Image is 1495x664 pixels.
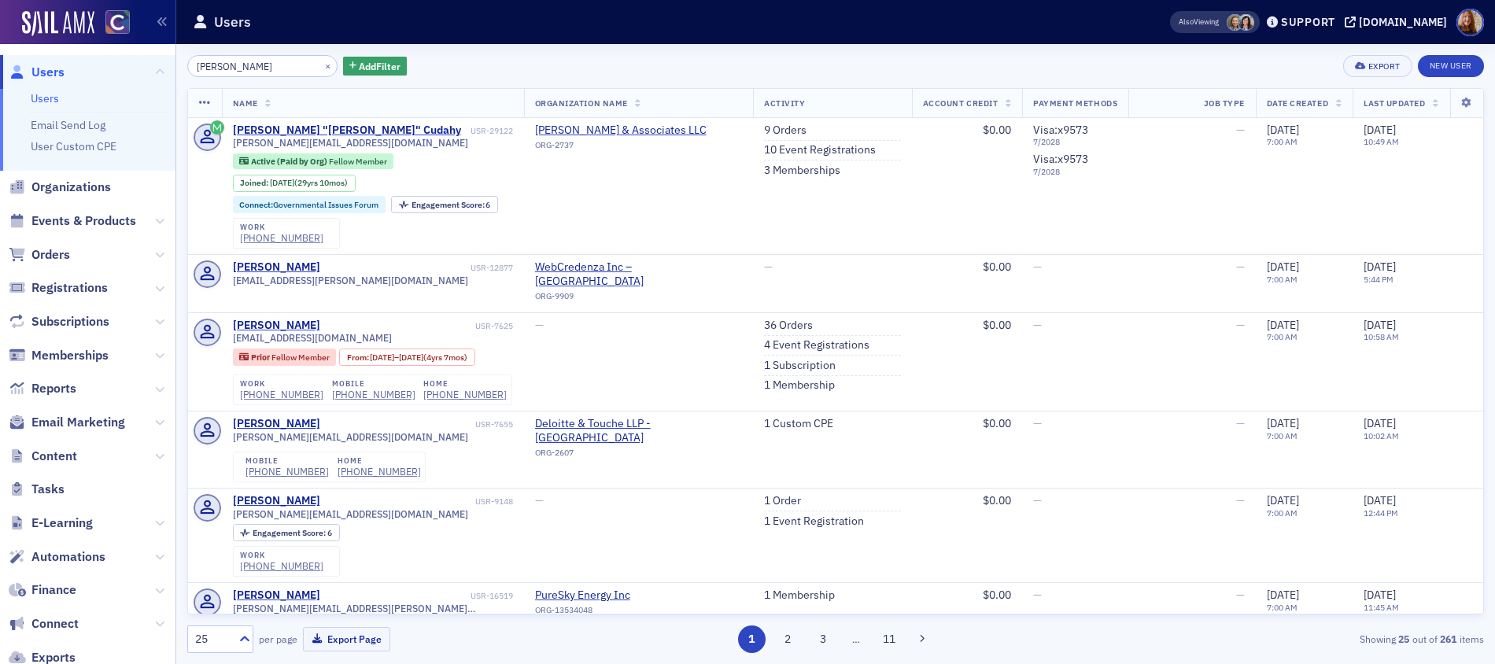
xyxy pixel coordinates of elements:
[1238,14,1254,31] span: Stacy Svendsen
[1267,331,1298,342] time: 7:00 AM
[764,124,807,138] a: 9 Orders
[239,156,386,166] a: Active (Paid by Org) Fellow Member
[1267,98,1328,109] span: Date Created
[1236,260,1245,274] span: —
[463,126,513,136] div: USR-29122
[240,223,323,232] div: work
[1267,588,1299,602] span: [DATE]
[31,481,65,498] span: Tasks
[1364,416,1396,430] span: [DATE]
[251,156,329,167] span: Active (Paid by Org)
[1236,416,1245,430] span: —
[1418,55,1484,77] a: New User
[764,143,876,157] a: 10 Event Registrations
[1364,260,1396,274] span: [DATE]
[9,246,70,264] a: Orders
[239,200,378,210] a: Connect:Governmental Issues Forum
[1267,602,1298,613] time: 7:00 AM
[535,417,742,445] span: Deloitte & Touche LLP - Denver
[343,57,408,76] button: AddFilter
[31,615,79,633] span: Connect
[1267,493,1299,507] span: [DATE]
[31,581,76,599] span: Finance
[1364,123,1396,137] span: [DATE]
[764,164,840,178] a: 3 Memberships
[323,419,513,430] div: USR-7655
[535,605,678,621] div: ORG-13534048
[239,352,329,363] a: Prior Fellow Member
[240,389,323,400] a: [PHONE_NUMBER]
[983,318,1011,332] span: $0.00
[1204,98,1245,109] span: Job Type
[9,515,93,532] a: E-Learning
[240,178,270,188] span: Joined :
[535,588,678,603] a: PureSky Energy Inc
[332,379,415,389] div: mobile
[370,352,467,363] div: – (4yrs 7mos)
[1364,331,1399,342] time: 10:58 AM
[1063,632,1484,646] div: Showing out of items
[9,481,65,498] a: Tasks
[233,417,320,431] a: [PERSON_NAME]
[370,352,394,363] span: [DATE]
[259,632,297,646] label: per page
[1359,15,1447,29] div: [DOMAIN_NAME]
[9,313,109,330] a: Subscriptions
[214,13,251,31] h1: Users
[1033,588,1042,602] span: —
[1267,136,1298,147] time: 7:00 AM
[9,279,108,297] a: Registrations
[233,98,258,109] span: Name
[332,389,415,400] a: [PHONE_NUMBER]
[1267,416,1299,430] span: [DATE]
[339,349,475,366] div: From: 2017-01-24 00:00:00
[535,417,742,445] a: Deloitte & Touche LLP - [GEOGRAPHIC_DATA]
[535,260,742,288] a: WebCredenza Inc – [GEOGRAPHIC_DATA]
[270,178,348,188] div: (29yrs 10mos)
[535,448,742,463] div: ORG-2607
[923,98,998,109] span: Account Credit
[1364,493,1396,507] span: [DATE]
[1033,98,1117,109] span: Payment Methods
[412,201,491,209] div: 6
[9,581,76,599] a: Finance
[240,379,323,389] div: work
[1267,430,1298,441] time: 7:00 AM
[233,588,320,603] a: [PERSON_NAME]
[31,139,116,153] a: User Custom CPE
[412,199,486,210] span: Engagement Score :
[240,560,323,572] a: [PHONE_NUMBER]
[1364,602,1399,613] time: 11:45 AM
[253,529,332,537] div: 6
[1033,416,1042,430] span: —
[535,493,544,507] span: —
[764,515,864,529] a: 1 Event Registration
[1033,152,1088,166] span: Visa : x9573
[1179,17,1194,27] div: Also
[105,10,130,35] img: SailAMX
[1396,632,1412,646] strong: 25
[399,352,423,363] span: [DATE]
[535,260,742,288] span: WebCredenza Inc – Westminster
[329,156,387,167] span: Fellow Member
[535,318,544,332] span: —
[245,456,329,466] div: mobile
[764,378,835,393] a: 1 Membership
[31,91,59,105] a: Users
[321,58,335,72] button: ×
[22,11,94,36] img: SailAMX
[1267,260,1299,274] span: [DATE]
[535,140,707,156] div: ORG-2737
[9,380,76,397] a: Reports
[1368,62,1401,71] div: Export
[1227,14,1243,31] span: Lindsay Moore
[764,319,813,333] a: 36 Orders
[253,527,327,538] span: Engagement Score :
[983,260,1011,274] span: $0.00
[391,196,498,213] div: Engagement Score: 6
[233,494,320,508] a: [PERSON_NAME]
[94,10,130,37] a: View Homepage
[738,625,766,653] button: 1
